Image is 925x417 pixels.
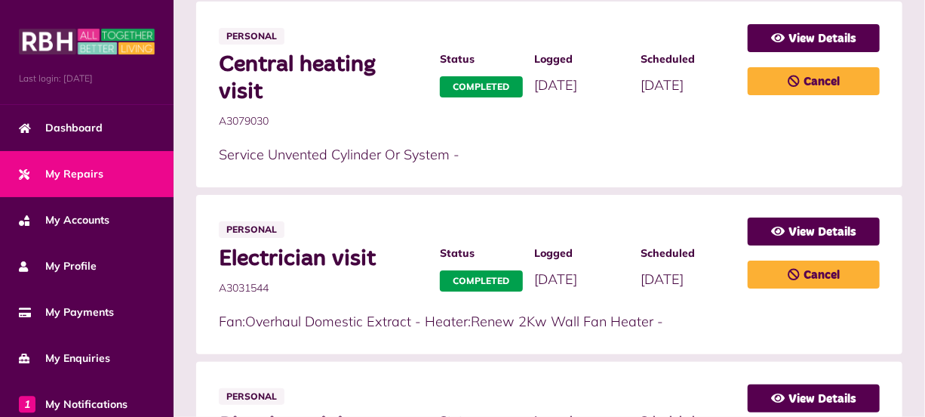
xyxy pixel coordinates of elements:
[19,396,35,412] span: 1
[19,166,103,182] span: My Repairs
[219,311,733,332] p: Fan:Overhaul Domestic Extract - Heater:Renew 2Kw Wall Fan Heater -
[440,270,523,292] span: Completed
[641,51,733,67] span: Scheduled
[19,351,110,366] span: My Enquiries
[534,270,577,288] span: [DATE]
[19,397,128,412] span: My Notifications
[748,67,880,95] a: Cancel
[748,218,880,246] a: View Details
[19,304,114,320] span: My Payments
[19,258,97,274] span: My Profile
[219,28,284,45] span: Personal
[219,144,733,165] p: Service Unvented Cylinder Or System -
[534,76,577,94] span: [DATE]
[440,76,523,97] span: Completed
[219,51,425,106] span: Central heating visit
[219,388,284,405] span: Personal
[641,246,733,261] span: Scheduled
[19,212,109,228] span: My Accounts
[19,72,155,85] span: Last login: [DATE]
[641,76,684,94] span: [DATE]
[641,270,684,288] span: [DATE]
[19,120,103,136] span: Dashboard
[219,280,425,296] span: A3031544
[748,261,880,289] a: Cancel
[534,51,625,67] span: Logged
[534,246,625,261] span: Logged
[219,113,425,129] span: A3079030
[219,221,284,238] span: Personal
[19,26,155,57] img: MyRBH
[219,246,425,273] span: Electrician visit
[748,24,880,52] a: View Details
[748,385,880,412] a: View Details
[440,51,519,67] span: Status
[440,246,519,261] span: Status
